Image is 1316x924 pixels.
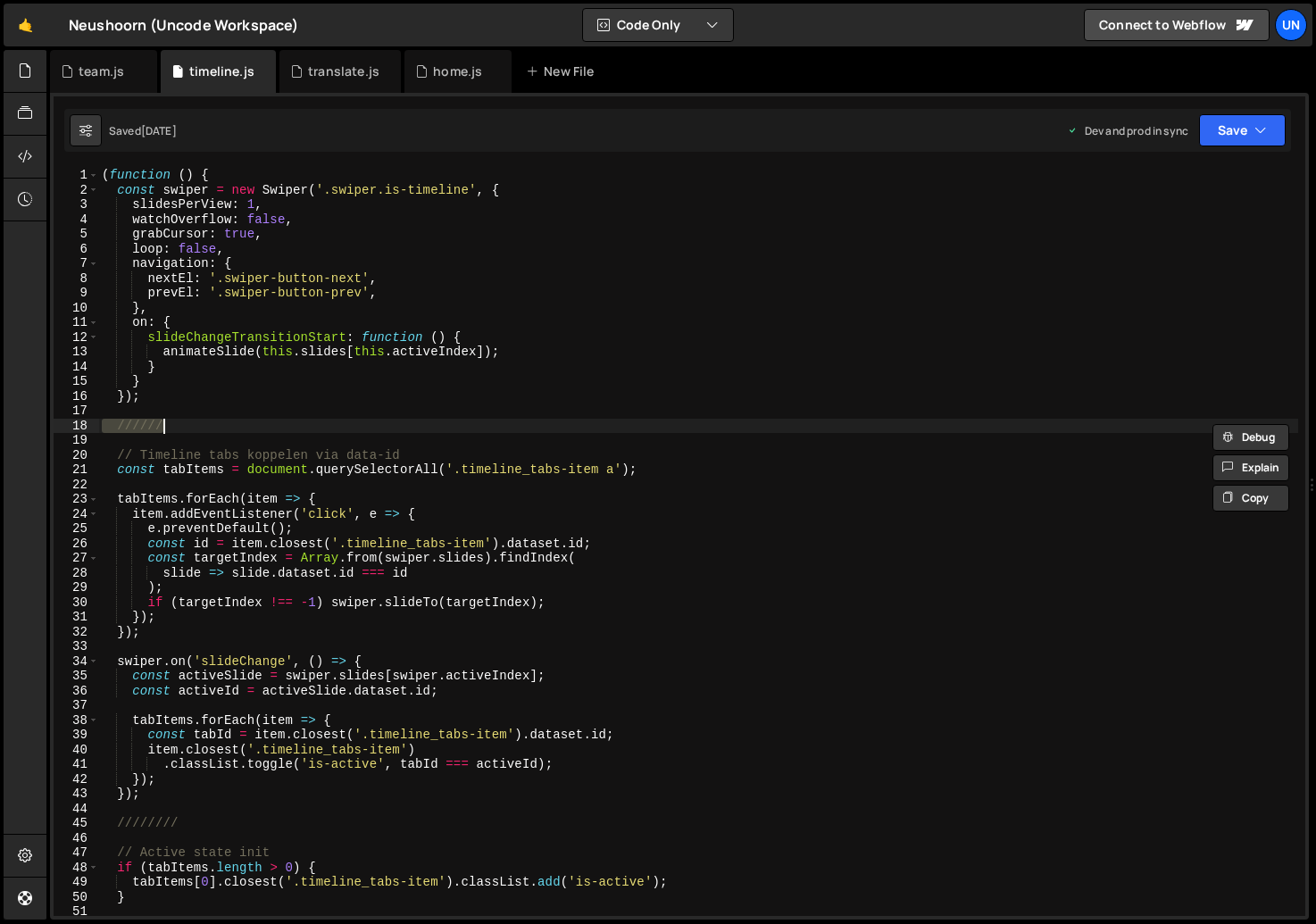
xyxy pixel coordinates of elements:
[54,256,99,271] div: 7
[54,286,99,301] div: 9
[54,904,99,920] div: 51
[54,728,99,743] div: 39
[54,684,99,699] div: 36
[54,816,99,831] div: 45
[1084,9,1270,41] a: Connect to Webflow
[54,345,99,360] div: 13
[54,168,99,183] div: 1
[308,62,379,80] div: translate.js
[54,242,99,257] div: 6
[54,227,99,242] div: 5
[54,404,99,419] div: 17
[54,478,99,493] div: 22
[583,9,733,41] button: Code Only
[54,743,99,758] div: 40
[54,492,99,507] div: 23
[54,374,99,389] div: 15
[54,890,99,905] div: 50
[54,330,99,345] div: 12
[54,772,99,787] div: 42
[54,507,99,522] div: 24
[1212,424,1289,451] button: Debug
[54,713,99,728] div: 38
[54,861,99,876] div: 48
[54,301,99,316] div: 10
[54,389,99,404] div: 16
[141,123,177,138] div: [DATE]
[54,625,99,640] div: 32
[54,595,99,611] div: 30
[1212,485,1289,512] button: Copy
[54,875,99,890] div: 49
[1199,114,1286,146] button: Save
[54,580,99,595] div: 29
[54,669,99,684] div: 35
[54,419,99,434] div: 18
[1067,123,1188,138] div: Dev and prod in sync
[54,610,99,625] div: 31
[54,183,99,198] div: 2
[54,537,99,552] div: 26
[54,654,99,670] div: 34
[54,845,99,861] div: 47
[54,566,99,581] div: 28
[109,123,177,138] div: Saved
[54,639,99,654] div: 33
[54,831,99,846] div: 46
[54,197,99,212] div: 3
[54,433,99,448] div: 19
[189,62,254,80] div: timeline.js
[4,4,47,46] a: 🤙
[54,315,99,330] div: 11
[79,62,124,80] div: team.js
[433,62,482,80] div: home.js
[54,462,99,478] div: 21
[54,360,99,375] div: 14
[526,62,601,80] div: New File
[54,448,99,463] div: 20
[54,212,99,228] div: 4
[54,787,99,802] div: 43
[54,271,99,287] div: 8
[1275,9,1307,41] a: Un
[54,551,99,566] div: 27
[54,698,99,713] div: 37
[69,14,298,36] div: Neushoorn (Uncode Workspace)
[54,802,99,817] div: 44
[1212,454,1289,481] button: Explain
[54,521,99,537] div: 25
[54,757,99,772] div: 41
